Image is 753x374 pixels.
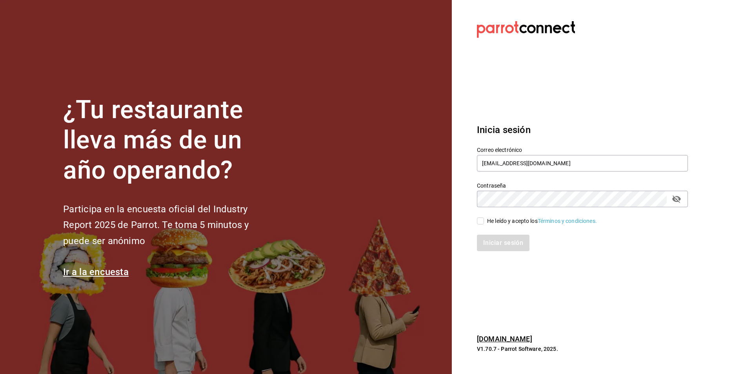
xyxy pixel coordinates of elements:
a: Ir a la encuesta [63,266,129,277]
h2: Participa en la encuesta oficial del Industry Report 2025 de Parrot. Te toma 5 minutos y puede se... [63,201,275,249]
a: Términos y condiciones. [538,218,597,224]
h1: ¿Tu restaurante lleva más de un año operando? [63,95,275,185]
label: Correo electrónico [477,147,688,153]
a: [DOMAIN_NAME] [477,335,532,343]
input: Ingresa tu correo electrónico [477,155,688,171]
p: V1.70.7 - Parrot Software, 2025. [477,345,688,353]
div: He leído y acepto los [487,217,597,225]
button: passwordField [670,192,683,206]
h3: Inicia sesión [477,123,688,137]
label: Contraseña [477,183,688,188]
